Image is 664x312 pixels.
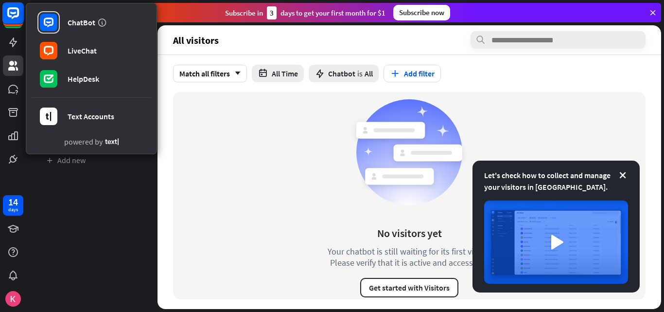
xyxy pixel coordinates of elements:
[173,65,247,82] div: Match all filters
[360,278,458,297] button: Get started with Visitors
[484,201,628,284] img: image
[173,35,219,46] span: All visitors
[328,69,355,78] span: Chatbot
[8,206,18,213] div: days
[365,69,373,78] span: All
[267,6,277,19] div: 3
[252,65,304,82] button: All Time
[310,246,509,268] div: Your chatbot is still waiting for its first visitor. Please verify that it is active and accessible.
[384,65,441,82] button: Add filter
[8,198,18,206] div: 14
[393,5,450,20] div: Subscribe now
[484,169,628,193] div: Let's check how to collect and manage your visitors in [GEOGRAPHIC_DATA].
[377,226,442,240] div: No visitors yet
[230,71,241,76] i: arrow_down
[225,6,385,19] div: Subscribe in days to get your first month for $1
[357,69,363,78] span: is
[3,195,23,216] a: 14 days
[8,4,37,33] button: Open LiveChat chat widget
[40,152,144,168] a: Add new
